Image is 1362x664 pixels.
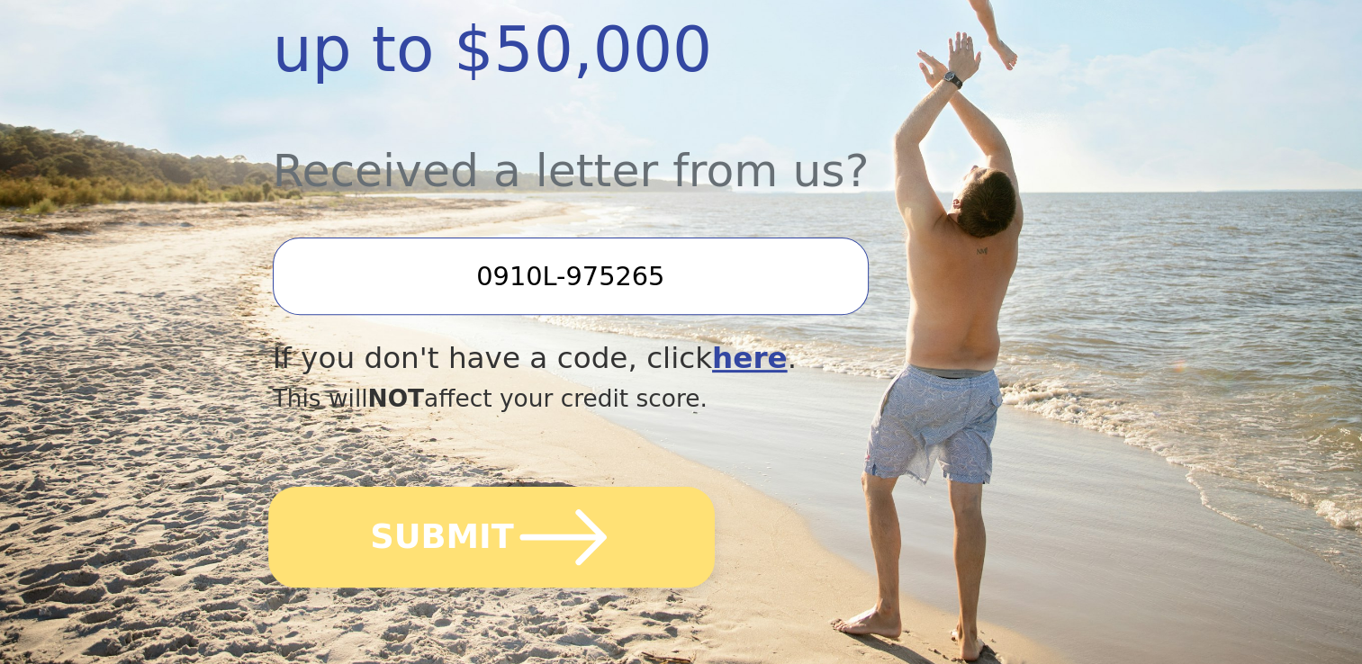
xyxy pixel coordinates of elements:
[273,238,869,315] input: Enter your Offer Code:
[268,487,715,588] button: SUBMIT
[273,96,968,205] div: Received a letter from us?
[273,381,968,417] div: This will affect your credit score.
[368,384,425,412] span: NOT
[712,341,788,375] a: here
[273,336,968,381] div: If you don't have a code, click .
